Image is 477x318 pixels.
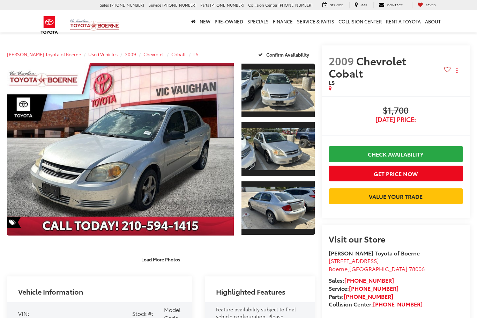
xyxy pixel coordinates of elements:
span: Confirm Availability [266,51,309,58]
span: Saved [426,2,436,7]
a: Used Vehicles [88,51,118,57]
a: [PHONE_NUMBER] [344,276,394,284]
strong: [PERSON_NAME] Toyota of Boerne [329,249,420,257]
span: Contact [387,2,403,7]
strong: Service: [329,284,398,292]
a: Map [349,2,372,8]
a: Rent a Toyota [384,10,423,32]
span: 2009 [329,53,354,68]
h2: Highlighted Features [216,288,285,295]
span: $1,700 [329,106,463,116]
span: [PHONE_NUMBER] [210,2,244,8]
span: Chevrolet Cobalt [329,53,406,80]
span: [PHONE_NUMBER] [162,2,196,8]
a: Chevrolet [143,51,164,57]
img: 2009 Chevrolet Cobalt LS [5,62,236,236]
a: Pre-Owned [213,10,245,32]
img: 2009 Chevrolet Cobalt LS [241,187,315,229]
a: Value Your Trade [329,188,463,204]
button: Get Price Now [329,166,463,181]
h2: Visit our Store [329,234,463,243]
button: Actions [451,64,463,77]
span: Collision Center [248,2,277,8]
a: [STREET_ADDRESS] Boerne,[GEOGRAPHIC_DATA] 78006 [329,256,425,273]
a: Check Availability [329,146,463,162]
a: Service & Parts: Opens in a new tab [295,10,336,32]
strong: Sales: [329,276,394,284]
strong: Collision Center: [329,300,423,308]
a: [PHONE_NUMBER] [349,284,398,292]
span: 78006 [409,265,425,273]
button: Confirm Availability [254,48,315,60]
a: Specials [245,10,271,32]
button: Load More Photos [136,253,185,266]
a: LS [193,51,199,57]
span: [DATE] Price: [329,116,463,123]
a: About [423,10,443,32]
a: Cobalt [171,51,186,57]
span: [PHONE_NUMBER] [110,2,144,8]
span: Parts [200,2,209,8]
span: LS [329,78,335,86]
strong: Parts: [329,292,393,300]
span: Service [330,2,343,7]
a: [PERSON_NAME] Toyota of Boerne [7,51,81,57]
a: Contact [373,2,408,8]
a: New [197,10,213,32]
span: [STREET_ADDRESS] [329,256,379,265]
span: Service [149,2,161,8]
a: Service [317,2,348,8]
img: 2009 Chevrolet Cobalt LS [241,128,315,171]
span: Boerne [329,265,348,273]
a: Expand Photo 2 [241,122,315,176]
img: 2009 Chevrolet Cobalt LS [241,69,315,111]
a: Expand Photo 0 [7,63,234,236]
img: Toyota [36,14,62,36]
img: Vic Vaughan Toyota of Boerne [70,19,120,31]
a: [PHONE_NUMBER] [344,292,393,300]
span: Special [7,217,21,228]
a: [PHONE_NUMBER] [373,300,423,308]
span: Map [360,2,367,7]
a: My Saved Vehicles [412,2,441,8]
span: [GEOGRAPHIC_DATA] [349,265,408,273]
span: VIN: [18,309,29,317]
span: Sales [100,2,109,8]
a: Collision Center [336,10,384,32]
a: 2009 [125,51,136,57]
h2: Vehicle Information [18,288,83,295]
span: dropdown dots [456,67,457,73]
a: Home [189,10,197,32]
span: , [329,265,425,273]
span: [PHONE_NUMBER] [278,2,313,8]
a: Expand Photo 1 [241,63,315,118]
a: Expand Photo 3 [241,181,315,236]
a: Finance [271,10,295,32]
span: Stock #: [132,309,154,317]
